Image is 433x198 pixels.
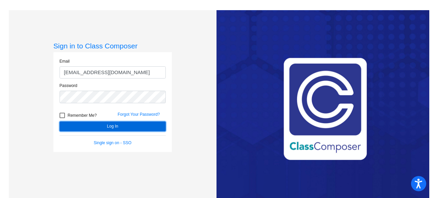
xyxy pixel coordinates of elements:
button: Log In [60,122,166,131]
a: Single sign on - SSO [94,140,131,145]
h3: Sign in to Class Composer [53,42,172,50]
label: Password [60,83,77,89]
label: Email [60,58,70,64]
span: Remember Me? [68,111,97,119]
a: Forgot Your Password? [118,112,160,117]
